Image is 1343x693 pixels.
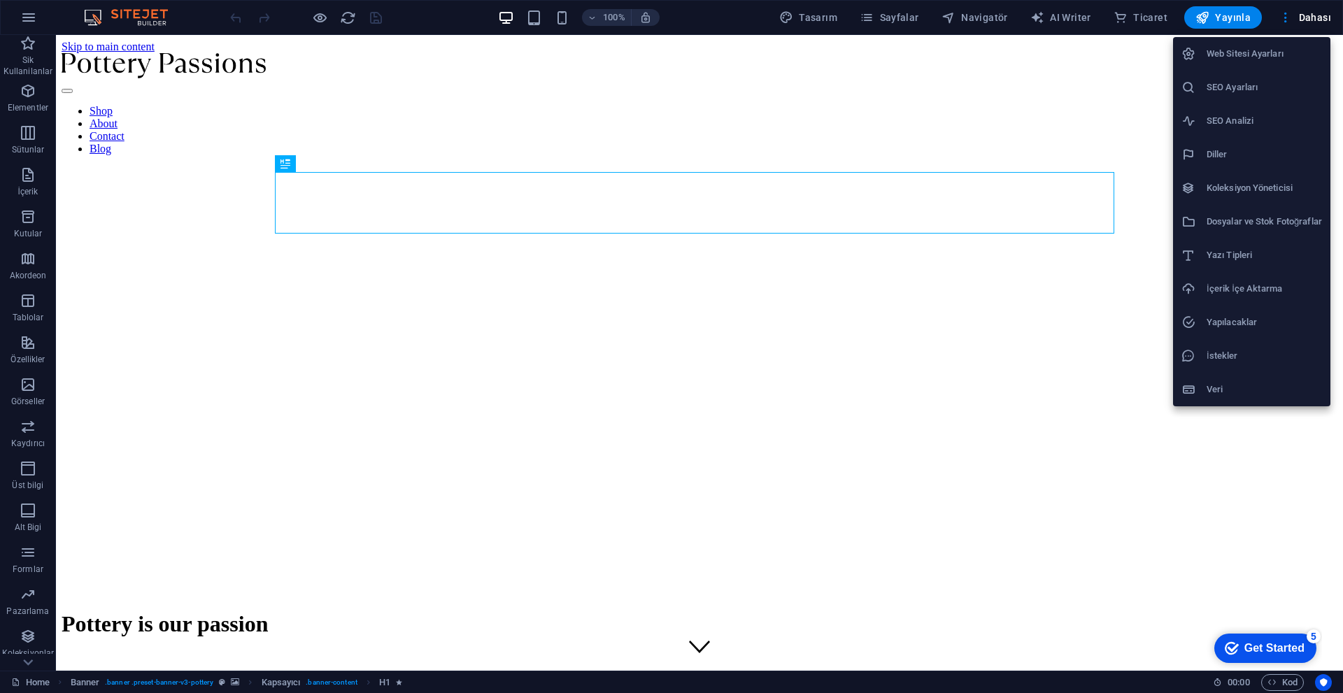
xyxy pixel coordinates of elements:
h6: İstekler [1207,348,1322,364]
h6: Yazı Tipleri [1207,247,1322,264]
div: Get Started 5 items remaining, 0% complete [11,7,113,36]
h6: Diller [1207,146,1322,163]
div: Get Started [41,15,101,28]
div: 5 [104,3,118,17]
h6: SEO Ayarları [1207,79,1322,96]
h6: Web Sitesi Ayarları [1207,45,1322,62]
h6: Yapılacaklar [1207,314,1322,331]
a: Skip to main content [6,6,99,17]
h6: Dosyalar ve Stok Fotoğraflar [1207,213,1322,230]
h6: Koleksiyon Yöneticisi [1207,180,1322,197]
h6: SEO Analizi [1207,113,1322,129]
h6: Veri [1207,381,1322,398]
h6: İçerik İçe Aktarma [1207,280,1322,297]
